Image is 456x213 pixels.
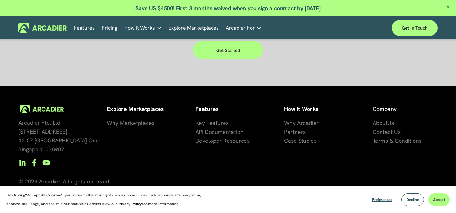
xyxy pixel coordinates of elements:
a: Why Marketplaces [107,119,154,127]
a: YouTube [42,159,50,167]
span: Us [388,119,394,127]
a: Explore Marketplaces [168,23,219,33]
span: About [373,119,388,127]
span: se Studies [291,137,316,144]
a: LinkedIn [18,159,26,167]
span: Arcadier For [226,24,255,32]
a: P [284,127,287,136]
a: Terms & Conditions [373,136,421,145]
a: About [373,119,388,127]
a: se Studies [291,136,316,145]
a: Privacy Policy [117,201,142,207]
a: artners [287,127,306,136]
a: Developer Resources [195,136,250,145]
span: Why Arcadier [284,119,319,127]
span: Contact Us [373,128,401,135]
strong: How it Works [284,105,318,113]
span: Ca [284,137,291,144]
a: Pricing [102,23,117,33]
span: Preferences [372,197,392,202]
span: artners [287,128,306,135]
span: Developer Resources [195,137,250,144]
a: folder dropdown [124,23,162,33]
strong: Explore Marketplaces [107,105,164,113]
span: © 2024 Arcadier. All rights reserved. [18,178,110,185]
span: Why Marketplaces [107,119,154,127]
a: Features [74,23,95,33]
span: Arcadier Pte. Ltd. [STREET_ADDRESS] 12-07 [GEOGRAPHIC_DATA] One Singapore 038987 [18,119,99,153]
a: Why Arcadier [284,119,319,127]
span: Key Features [195,119,229,127]
span: API Documentation [195,128,244,135]
span: Decline [407,197,419,202]
a: Facebook [30,159,38,167]
a: API Documentation [195,127,244,136]
span: How It Works [124,24,155,32]
a: folder dropdown [226,23,262,33]
span: P [284,128,287,135]
a: Key Features [195,119,229,127]
img: Arcadier [18,23,67,33]
p: By clicking , you agree to the storing of cookies on your device to enhance site navigation, anal... [6,191,212,209]
strong: Features [195,105,218,113]
iframe: Chat Widget [424,182,456,213]
a: Contact Us [373,127,401,136]
span: Terms & Conditions [373,137,421,144]
a: Get Started [193,41,263,59]
strong: “Accept All Cookies” [25,192,63,198]
a: Ca [284,136,291,145]
button: Preferences [367,193,397,206]
a: Get in touch [392,20,438,36]
button: Decline [401,193,424,206]
span: Company [373,105,397,113]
